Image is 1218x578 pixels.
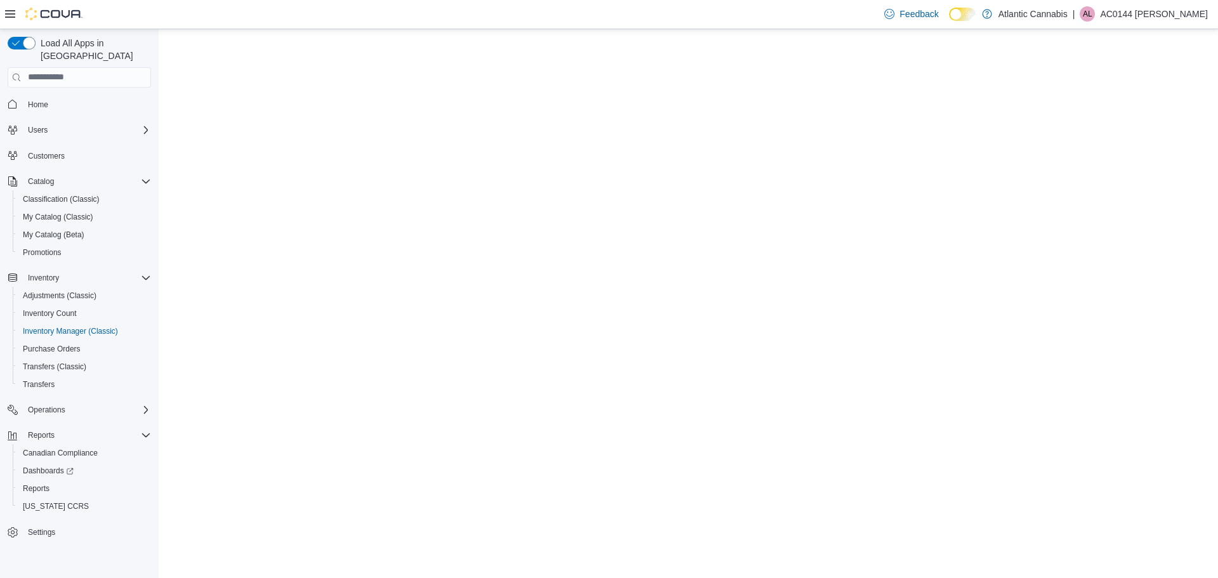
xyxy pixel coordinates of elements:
button: Inventory Manager (Classic) [13,322,156,340]
span: Purchase Orders [23,344,81,354]
span: Settings [23,524,151,540]
span: Feedback [900,8,938,20]
button: Classification (Classic) [13,190,156,208]
a: Dashboards [13,462,156,480]
a: Classification (Classic) [18,192,105,207]
span: Promotions [18,245,151,260]
span: My Catalog (Classic) [23,212,93,222]
span: Canadian Compliance [23,448,98,458]
span: Home [23,96,151,112]
button: Users [23,122,53,138]
button: Reports [3,426,156,444]
button: Transfers (Classic) [13,358,156,376]
button: Promotions [13,244,156,261]
button: My Catalog (Classic) [13,208,156,226]
span: Operations [23,402,151,417]
input: Dark Mode [949,8,976,21]
span: Operations [28,405,65,415]
span: My Catalog (Beta) [18,227,151,242]
button: Home [3,95,156,114]
button: My Catalog (Beta) [13,226,156,244]
span: Transfers [18,377,151,392]
span: Users [23,122,151,138]
span: Inventory Manager (Classic) [23,326,118,336]
span: Reports [18,481,151,496]
a: Dashboards [18,463,79,478]
span: Transfers [23,379,55,390]
a: My Catalog (Classic) [18,209,98,225]
span: Purchase Orders [18,341,151,357]
a: Feedback [879,1,943,27]
span: Adjustments (Classic) [18,288,151,303]
span: Promotions [23,247,62,258]
a: Promotions [18,245,67,260]
button: Users [3,121,156,139]
span: Dashboards [23,466,74,476]
button: Operations [23,402,70,417]
a: Inventory Count [18,306,82,321]
button: Purchase Orders [13,340,156,358]
span: Canadian Compliance [18,445,151,461]
span: Inventory Count [23,308,77,319]
button: Catalog [23,174,59,189]
span: Dark Mode [949,21,950,22]
a: Adjustments (Classic) [18,288,101,303]
button: Customers [3,147,156,165]
span: Transfers (Classic) [18,359,151,374]
a: Transfers (Classic) [18,359,91,374]
span: Inventory [23,270,151,286]
a: My Catalog (Beta) [18,227,89,242]
span: My Catalog (Classic) [18,209,151,225]
div: AC0144 Lawrenson Dennis [1080,6,1095,22]
button: Inventory [3,269,156,287]
span: Dashboards [18,463,151,478]
p: | [1073,6,1075,22]
span: Catalog [28,176,54,187]
span: Inventory Manager (Classic) [18,324,151,339]
span: My Catalog (Beta) [23,230,84,240]
button: Catalog [3,173,156,190]
span: Classification (Classic) [18,192,151,207]
span: [US_STATE] CCRS [23,501,89,511]
a: Customers [23,148,70,164]
span: AL [1083,6,1092,22]
a: Transfers [18,377,60,392]
button: Transfers [13,376,156,393]
span: Users [28,125,48,135]
button: Reports [13,480,156,497]
span: Transfers (Classic) [23,362,86,372]
a: Purchase Orders [18,341,86,357]
span: Catalog [23,174,151,189]
span: Classification (Classic) [23,194,100,204]
span: Customers [28,151,65,161]
button: Inventory [23,270,64,286]
span: Home [28,100,48,110]
button: Canadian Compliance [13,444,156,462]
span: Settings [28,527,55,537]
span: Customers [23,148,151,164]
img: Cova [25,8,82,20]
a: Home [23,97,53,112]
button: Reports [23,428,60,443]
a: Inventory Manager (Classic) [18,324,123,339]
span: Inventory Count [18,306,151,321]
p: Atlantic Cannabis [999,6,1068,22]
button: Adjustments (Classic) [13,287,156,305]
span: Reports [28,430,55,440]
span: Reports [23,483,49,494]
a: [US_STATE] CCRS [18,499,94,514]
nav: Complex example [8,90,151,575]
span: Reports [23,428,151,443]
button: Inventory Count [13,305,156,322]
span: Inventory [28,273,59,283]
p: AC0144 [PERSON_NAME] [1100,6,1208,22]
span: Washington CCRS [18,499,151,514]
span: Load All Apps in [GEOGRAPHIC_DATA] [36,37,151,62]
a: Reports [18,481,55,496]
span: Adjustments (Classic) [23,291,96,301]
button: Operations [3,401,156,419]
a: Settings [23,525,60,540]
a: Canadian Compliance [18,445,103,461]
button: Settings [3,523,156,541]
button: [US_STATE] CCRS [13,497,156,515]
